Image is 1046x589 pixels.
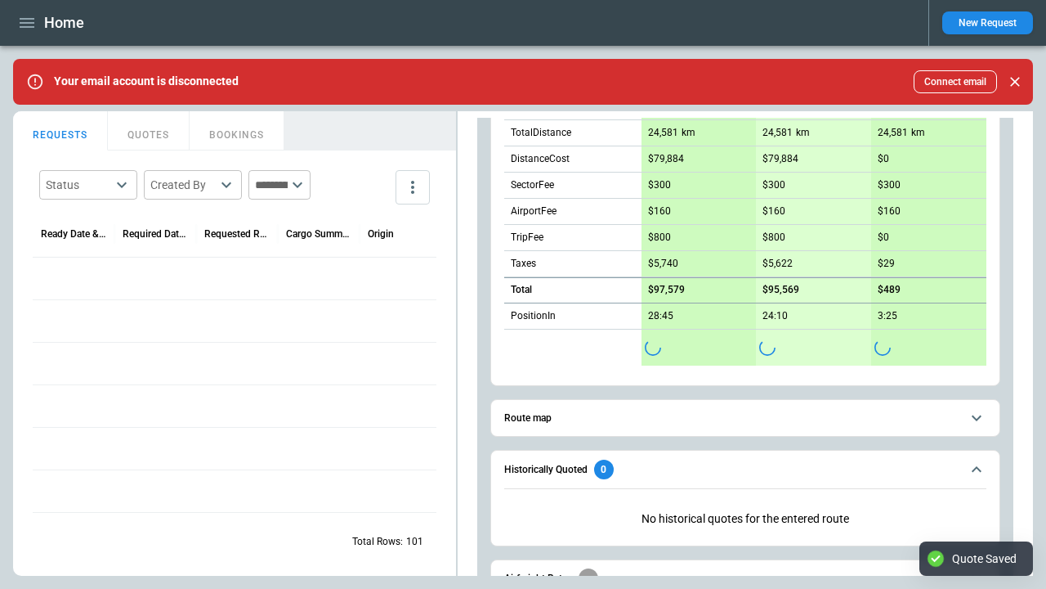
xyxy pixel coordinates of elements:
p: km [682,126,695,140]
div: Historically Quoted0 [504,499,986,539]
p: $29 [878,258,895,270]
p: $0 [878,153,889,165]
h6: Route map [504,413,552,424]
p: $5,622 [762,258,793,270]
div: Origin [368,228,394,240]
p: 3:25 [878,310,897,322]
button: QUOTES [108,111,190,151]
p: $160 [762,205,785,218]
div: Cargo Summary [286,228,351,240]
button: REQUESTS [13,111,108,151]
div: dismiss [1004,64,1026,100]
div: Quote Saved [952,551,1017,566]
p: km [911,126,925,140]
div: 0 [594,460,614,479]
h6: Airfreight Rates [504,573,572,584]
p: AirportFee [511,205,557,218]
div: Ready Date & Time (UTC) [41,228,106,240]
p: $95,569 [762,284,799,296]
p: Taxes [511,257,536,271]
p: Total Rows: [352,535,403,549]
p: 24:10 [762,310,788,322]
p: $79,884 [762,153,798,165]
h6: Historically Quoted [504,465,588,475]
div: Created By [150,177,216,193]
p: $489 [878,284,901,296]
p: km [796,126,810,140]
p: $79,884 [648,153,684,165]
p: DistanceCost [511,152,570,166]
p: $300 [648,179,671,191]
p: 24,581 [648,127,678,139]
p: TotalDistance [511,126,571,140]
button: BOOKINGS [190,111,284,151]
p: PositionIn [511,309,556,323]
div: Required Date & Time (UTC) [123,228,188,240]
p: $800 [762,232,785,244]
p: 101 [406,535,423,549]
p: $5,740 [648,258,678,270]
p: $97,579 [648,284,685,296]
h1: Home [44,13,84,33]
h6: Total [511,285,532,295]
p: $800 [648,232,671,244]
button: New Request [942,11,1033,34]
button: Connect email [914,70,997,93]
p: $160 [648,205,671,218]
div: Requested Route [204,228,270,240]
p: $300 [762,179,785,191]
button: Close [1004,70,1026,93]
p: $300 [878,179,901,191]
p: 28:45 [648,310,673,322]
p: $0 [878,232,889,244]
p: No historical quotes for the entered route [504,499,986,539]
p: TripFee [511,231,543,245]
p: SectorFee [511,178,554,192]
button: Historically Quoted0 [504,451,986,488]
button: more [396,170,430,205]
p: 24,581 [762,127,793,139]
button: Route map [504,400,986,437]
p: Your email account is disconnected [54,74,239,88]
p: $160 [878,205,901,218]
p: 24,581 [878,127,908,139]
div: Status [46,177,111,193]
